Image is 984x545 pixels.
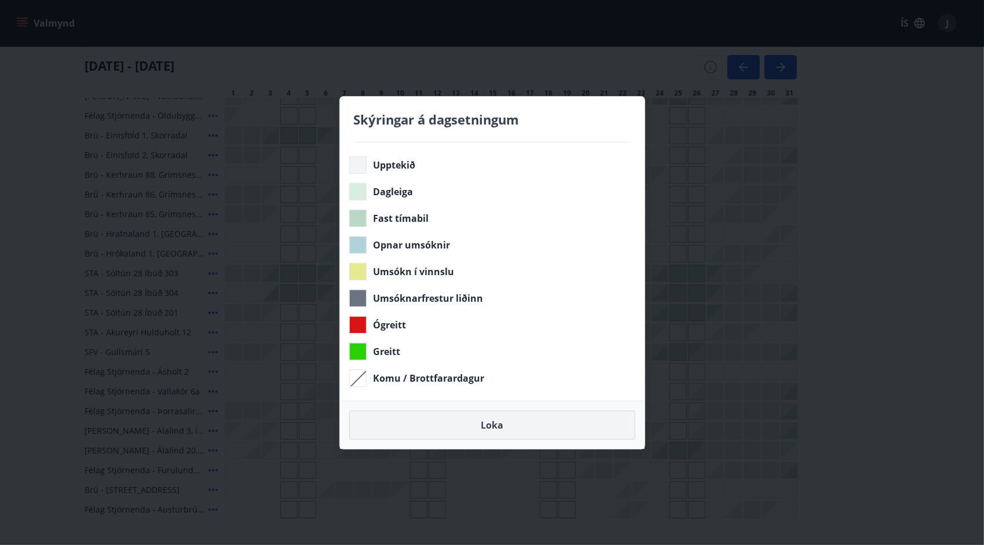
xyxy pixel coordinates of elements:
[374,372,485,385] span: Komu / Brottfarardagur
[374,239,451,251] span: Opnar umsóknir
[374,265,455,278] span: Umsókn í vinnslu
[349,411,635,440] button: Loka
[354,111,631,128] h4: Skýringar á dagsetningum
[374,159,416,171] span: Upptekið
[374,212,429,225] span: Fast tímabil
[374,319,407,331] span: Ógreitt
[374,345,401,358] span: Greitt
[374,292,484,305] span: Umsóknarfrestur liðinn
[374,185,414,198] span: Dagleiga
